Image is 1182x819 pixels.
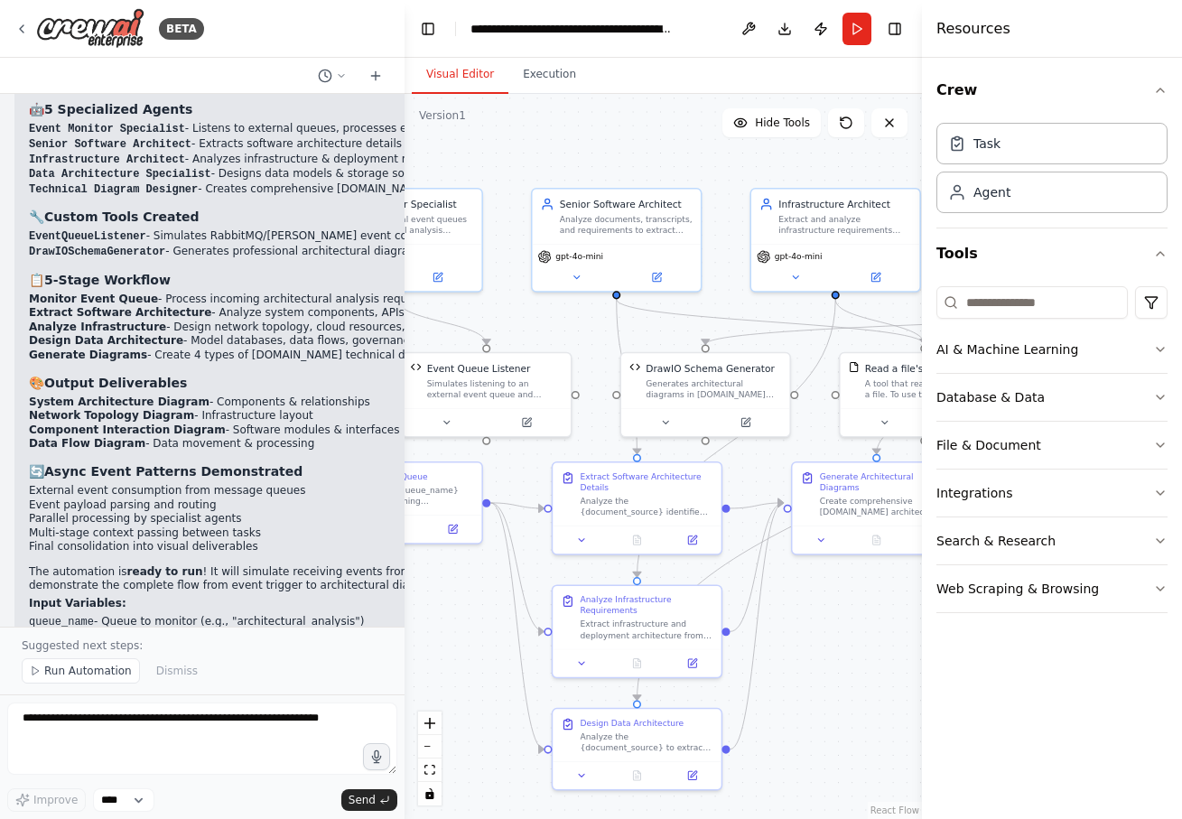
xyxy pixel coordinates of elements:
[749,188,920,293] div: Infrastructure ArchitectExtract and analyze infrastructure requirements from {document_source}, f...
[427,378,563,400] div: Simulates listening to an external event queue and returns mock event data with realistic structu...
[849,361,860,372] img: FileReadTool
[791,461,962,555] div: Generate Architectural DiagramsCreate comprehensive [DOMAIN_NAME] architectural diagrams based on...
[882,16,907,42] button: Hide right sidebar
[429,521,476,537] button: Open in side panel
[412,56,508,94] button: Visual Editor
[29,615,595,630] li: - Queue to monitor (e.g., "architectural_analysis")
[29,540,595,554] li: Final consolidation into visual deliverables
[29,182,595,198] li: - Creates comprehensive [DOMAIN_NAME] diagrams
[29,616,94,628] code: queue_name
[29,437,145,450] strong: Data Flow Diagram
[29,271,595,289] h3: 📋
[820,471,953,493] div: Generate Architectural Diagrams
[29,396,595,410] li: - Components & relationships
[936,470,1168,517] button: Integrations
[44,664,132,678] span: Run Automation
[508,56,591,94] button: Execution
[618,269,695,285] button: Open in side panel
[44,102,192,116] strong: 5 Specialized Agents
[731,496,784,515] g: Edge from 95ca9dfc-ac8e-4339-bdec-35cbb3f7fb1d to 9d2c790f-a1f0-4fcd-b3b8-730a7b1cbe8c
[22,658,140,684] button: Run Automation
[936,422,1168,469] button: File & Document
[837,269,915,285] button: Open in side panel
[411,361,422,372] img: Event Queue Listener
[29,334,183,347] strong: Design Data Architecture
[936,116,1168,228] div: Crew
[936,18,1010,40] h4: Resources
[581,731,713,753] div: Analyze the {document_source} to extract data architecture requirements including data models, da...
[29,349,595,363] li: - Create 4 types of [DOMAIN_NAME] technical diagrams
[29,423,226,436] strong: Component Interaction Diagram
[36,8,144,49] img: Logo
[29,374,595,392] h3: 🎨
[490,496,544,638] g: Edge from deeb8bd7-c303-42ae-b7ec-bf2c39ff4aa5 to f56a6ddb-866b-45ec-a49c-cb4f511f87eb
[29,153,595,168] li: - Analyzes infrastructure & deployment requirements
[22,638,383,653] p: Suggested next steps:
[560,214,693,236] div: Analyze documents, transcripts, and requirements to extract detailed software architecture inform...
[349,793,376,807] span: Send
[820,496,953,517] div: Create comprehensive [DOMAIN_NAME] architectural diagrams based on the analysis results from all ...
[936,326,1168,373] button: AI & Machine Learning
[490,496,544,756] g: Edge from deeb8bd7-c303-42ae-b7ec-bf2c39ff4aa5 to c6c6d676-5dba-4f11-8d2e-34b97ee7e5ff
[669,655,716,671] button: Open in side panel
[401,352,572,438] div: Event Queue ListenerEvent Queue ListenerSimulates listening to an external event queue and return...
[646,378,781,400] div: Generates architectural diagrams in [DOMAIN_NAME] XML format based on schema type and architectur...
[399,269,477,285] button: Open in side panel
[44,376,187,390] strong: Output Deliverables
[340,485,473,507] div: Listen to the {queue_name} queue for incoming architectural analysis events. Filter for {event_ty...
[552,584,722,678] div: Analyze Infrastructure RequirementsExtract infrastructure and deployment architecture from the {d...
[839,352,1010,438] div: FileReadToolRead a file's contentA tool that reads the content of a file. To use this tool, provi...
[610,299,931,344] g: Edge from dfd621a0-5492-4f34-84a3-8202d1ea24af to b0d48ce2-27ad-40eb-bce4-6f900dc0540f
[29,100,595,118] h3: 🤖
[29,167,595,182] li: - Designs data models & storage solutions
[29,245,595,260] li: - Generates professional architectural diagrams
[418,782,442,805] button: toggle interactivity
[581,471,713,493] div: Extract Software Architecture Details
[29,349,147,361] strong: Generate Diagrams
[29,122,595,137] li: - Listens to external queues, processes events, routes work
[418,735,442,759] button: zoom out
[936,65,1168,116] button: Crew
[29,230,146,243] code: EventQueueListener
[415,16,441,42] button: Hide left sidebar
[341,789,397,811] button: Send
[29,246,165,258] code: DrawIOSchemaGenerator
[29,512,595,526] li: Parallel processing by specialist agents
[555,251,603,262] span: gpt-4o-mini
[44,464,302,479] strong: Async Event Patterns Demonstrated
[29,123,185,135] code: Event Monitor Specialist
[630,299,842,577] g: Edge from 58eabee3-fa28-4a18-a1c5-4b2ccb47f8c1 to f56a6ddb-866b-45ec-a49c-cb4f511f87eb
[29,138,191,151] code: Senior Software Architect
[669,532,716,548] button: Open in side panel
[646,361,774,375] div: DrawIO Schema Generator
[29,409,194,422] strong: Network Topology Diagram
[936,374,1168,421] button: Database & Data
[29,293,595,307] li: - Process incoming architectural analysis requests
[29,423,595,438] li: - Software modules & interfaces
[488,414,565,431] button: Open in side panel
[29,293,158,305] strong: Monitor Event Queue
[29,437,595,451] li: - Data movement & processing
[419,108,466,123] div: Version 1
[608,532,665,548] button: No output available
[340,471,427,482] div: Monitor Event Queue
[29,396,209,408] strong: System Architecture Diagram
[29,409,595,423] li: - Infrastructure layout
[936,279,1168,628] div: Tools
[775,251,823,262] span: gpt-4o-mini
[127,565,203,578] strong: ready to run
[312,461,482,544] div: Monitor Event QueueListen to the {queue_name} queue for incoming architectural analysis events. F...
[829,299,932,344] g: Edge from 58eabee3-fa28-4a18-a1c5-4b2ccb47f8c1 to b0d48ce2-27ad-40eb-bce4-6f900dc0540f
[29,334,595,349] li: - Model databases, data flows, governance
[29,462,595,480] h3: 🔄
[865,361,963,375] div: Read a file's content
[7,788,86,812] button: Improve
[363,743,390,770] button: Click to speak your automation idea
[29,321,595,335] li: - Design network topology, cloud resources, scaling
[936,228,1168,279] button: Tools
[669,768,716,784] button: Open in side panel
[33,793,78,807] span: Improve
[608,768,665,784] button: No output available
[560,197,693,210] div: Senior Software Architect
[29,597,126,610] strong: Input Variables:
